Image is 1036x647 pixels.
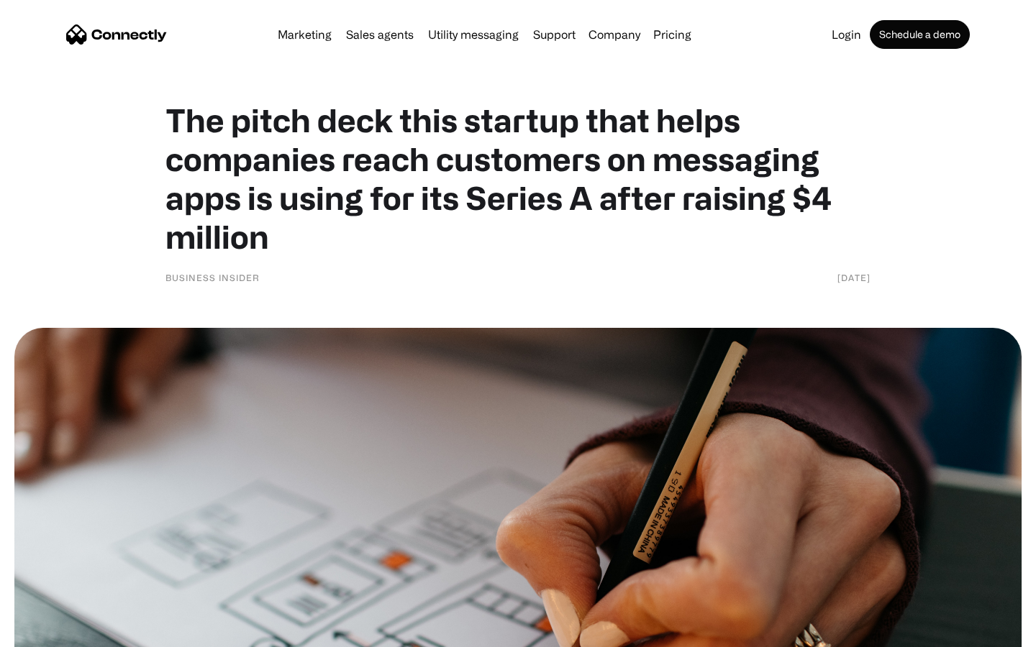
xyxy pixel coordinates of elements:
[527,29,581,40] a: Support
[14,622,86,642] aside: Language selected: English
[589,24,640,45] div: Company
[66,24,167,45] a: home
[826,29,867,40] a: Login
[837,270,871,285] div: [DATE]
[422,29,524,40] a: Utility messaging
[165,101,871,256] h1: The pitch deck this startup that helps companies reach customers on messaging apps is using for i...
[272,29,337,40] a: Marketing
[165,270,260,285] div: Business Insider
[584,24,645,45] div: Company
[29,622,86,642] ul: Language list
[647,29,697,40] a: Pricing
[870,20,970,49] a: Schedule a demo
[340,29,419,40] a: Sales agents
